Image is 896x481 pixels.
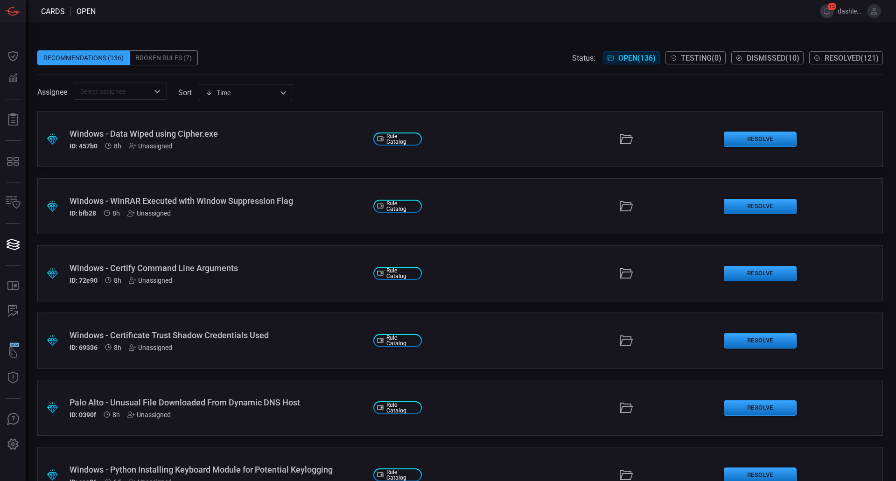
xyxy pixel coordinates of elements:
button: Detections [2,67,24,90]
span: Status: [572,54,595,63]
span: Assignee [37,88,67,97]
span: Rule Catalog [386,402,418,413]
div: Palo Alto - Unusual File Downloaded From Dynamic DNS Host [70,397,366,407]
span: Rule Catalog [386,469,418,481]
button: Threat Intelligence [2,367,24,389]
span: dashley.[PERSON_NAME] [838,7,863,15]
button: MITRE - Detection Posture [2,150,24,173]
span: Open ( 136 ) [618,54,656,63]
span: Sep 02, 2025 7:34 AM [114,277,121,284]
button: Rule Catalog [2,275,24,297]
button: Reports [2,109,24,131]
div: Windows - Certificate Trust Shadow Credentials Used [70,330,366,340]
div: Recommendations (136) [37,50,130,65]
span: Cards [41,7,65,16]
div: Windows - Certify Command Line Arguments [70,263,366,273]
div: Unassigned [127,209,171,217]
div: Unassigned [129,142,172,150]
h5: ID: bfb28 [70,209,96,217]
button: Open(136) [603,51,660,64]
button: Dismissed(10) [731,51,804,64]
div: Unassigned [129,344,172,351]
span: 15 [828,3,836,10]
button: ALERT ANALYSIS [2,300,24,322]
h5: ID: 0390f [70,411,96,418]
span: Sep 02, 2025 7:34 AM [112,411,120,418]
div: Broken Rules (7) [130,50,198,65]
button: Cards [2,233,24,256]
button: Resolve [724,199,797,214]
div: Windows - Data Wiped using Cipher.exe [70,129,366,139]
button: Inventory [2,192,24,214]
div: Unassigned [129,277,172,284]
h5: ID: 457b0 [70,142,98,150]
button: Resolve [724,400,797,416]
span: Dismissed ( 10 ) [747,54,799,63]
button: Resolved(121) [809,51,883,64]
span: Resolved ( 121 ) [825,54,879,63]
button: 15 [820,4,834,18]
span: Sep 02, 2025 7:34 AM [114,344,121,351]
button: Ask Us A Question [2,408,24,431]
div: Unassigned [127,411,171,418]
button: Resolve [724,266,797,281]
button: Testing(0) [665,51,726,64]
button: Dashboard [2,45,24,67]
span: Rule Catalog [386,201,418,212]
span: Rule Catalog [386,335,418,346]
div: Windows - Python Installing Keyboard Module for Potential Keylogging [70,465,366,474]
button: Wingman [2,342,24,364]
button: Preferences [2,433,24,456]
button: Open [151,85,164,98]
span: open [77,7,96,16]
span: Testing ( 0 ) [681,54,721,63]
label: sort [178,88,192,97]
div: Windows - WinRAR Executed with Window Suppression Flag [70,196,366,206]
h5: ID: 72e90 [70,277,98,284]
span: Rule Catalog [386,133,418,145]
h5: ID: 69336 [70,344,98,351]
button: Resolve [724,132,797,147]
span: Sep 02, 2025 7:34 AM [112,209,120,217]
div: Time [205,88,277,98]
button: Resolve [724,333,797,349]
input: Select assignee [77,85,149,97]
span: Sep 02, 2025 7:34 AM [114,142,121,150]
span: Rule Catalog [386,268,418,279]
